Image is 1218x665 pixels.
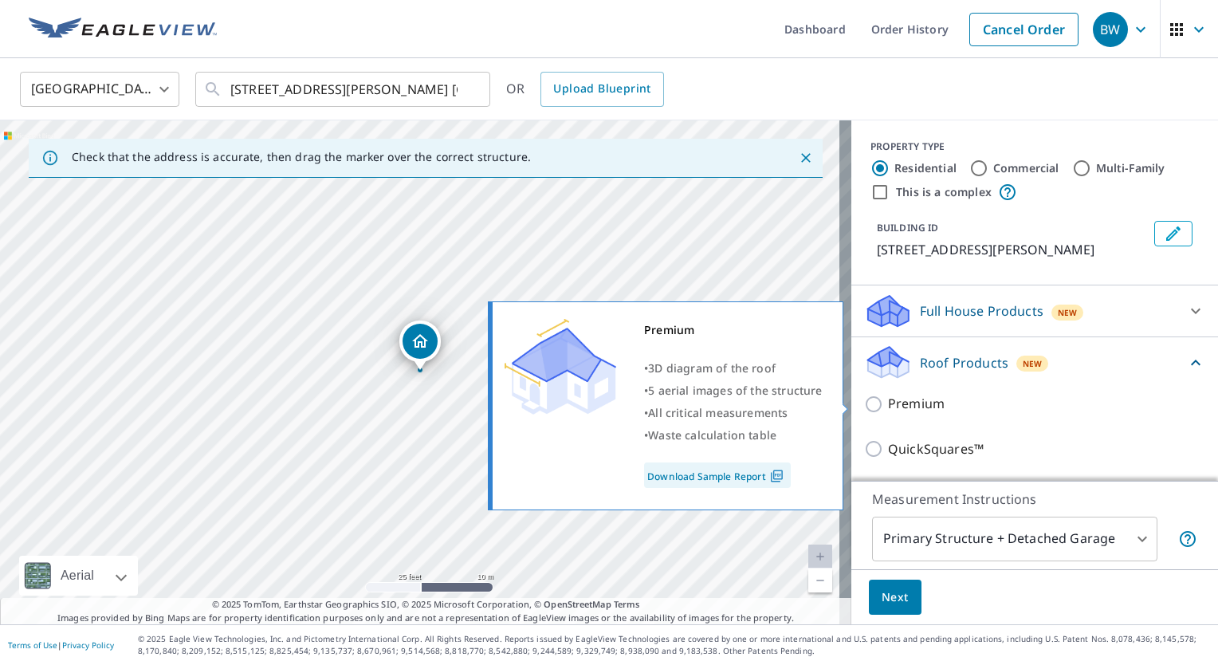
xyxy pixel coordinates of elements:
[1023,357,1043,370] span: New
[877,221,938,234] p: BUILDING ID
[877,240,1148,259] p: [STREET_ADDRESS][PERSON_NAME]
[888,394,945,414] p: Premium
[648,383,822,398] span: 5 aerial images of the structure
[808,545,832,569] a: Current Level 20, Zoom In Disabled
[1154,221,1192,246] button: Edit building 1
[644,319,823,341] div: Premium
[20,67,179,112] div: [GEOGRAPHIC_DATA]
[19,556,138,596] div: Aerial
[766,469,788,483] img: Pdf Icon
[230,67,458,112] input: Search by address or latitude-longitude
[872,490,1197,509] p: Measurement Instructions
[1178,529,1197,549] span: Your report will include the primary structure and a detached garage if one exists.
[869,580,921,616] button: Next
[138,633,1210,657] p: © 2025 Eagle View Technologies, Inc. and Pictometry International Corp. All Rights Reserved. Repo...
[644,380,823,402] div: •
[1093,12,1128,47] div: BW
[644,462,791,488] a: Download Sample Report
[8,640,114,650] p: |
[644,357,823,380] div: •
[506,72,664,107] div: OR
[72,150,531,164] p: Check that the address is accurate, then drag the marker over the correct structure.
[644,402,823,424] div: •
[212,598,640,612] span: © 2025 TomTom, Earthstar Geographics SIO, © 2025 Microsoft Corporation, ©
[1058,306,1078,319] span: New
[920,301,1043,321] p: Full House Products
[648,360,776,376] span: 3D diagram of the roof
[505,319,616,415] img: Premium
[648,427,776,443] span: Waste calculation table
[796,148,816,168] button: Close
[808,569,832,592] a: Current Level 20, Zoom Out
[882,588,909,608] span: Next
[870,140,1199,154] div: PROPERTY TYPE
[896,184,992,200] label: This is a complex
[993,160,1059,176] label: Commercial
[56,556,99,596] div: Aerial
[864,292,1205,330] div: Full House ProductsNew
[62,639,114,651] a: Privacy Policy
[644,424,823,447] div: •
[553,79,650,99] span: Upload Blueprint
[872,517,1157,561] div: Primary Structure + Detached Garage
[864,344,1205,381] div: Roof ProductsNew
[29,18,217,41] img: EV Logo
[920,353,1008,372] p: Roof Products
[399,321,441,370] div: Dropped pin, building 1, Residential property, 2S256 Harter Rd Elburn, IL 60119
[894,160,957,176] label: Residential
[614,598,640,610] a: Terms
[888,439,984,459] p: QuickSquares™
[969,13,1079,46] a: Cancel Order
[1096,160,1165,176] label: Multi-Family
[648,405,788,420] span: All critical measurements
[544,598,611,610] a: OpenStreetMap
[540,72,663,107] a: Upload Blueprint
[8,639,57,651] a: Terms of Use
